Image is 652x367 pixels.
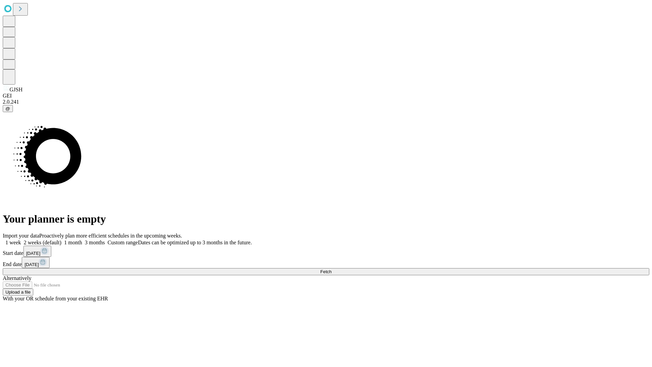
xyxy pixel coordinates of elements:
span: 3 months [85,240,105,245]
div: 2.0.241 [3,99,649,105]
button: [DATE] [22,257,50,268]
span: [DATE] [26,251,40,256]
span: Alternatively [3,275,31,281]
span: Proactively plan more efficient schedules in the upcoming weeks. [39,233,182,239]
div: GEI [3,93,649,99]
button: Fetch [3,268,649,275]
button: Upload a file [3,289,33,296]
button: [DATE] [23,246,51,257]
span: Custom range [108,240,138,245]
span: 1 month [64,240,82,245]
span: Fetch [320,269,331,274]
span: Import your data [3,233,39,239]
button: @ [3,105,13,112]
span: 1 week [5,240,21,245]
span: Dates can be optimized up to 3 months in the future. [138,240,252,245]
div: Start date [3,246,649,257]
span: With your OR schedule from your existing EHR [3,296,108,301]
span: [DATE] [24,262,39,267]
span: @ [5,106,10,111]
span: 2 weeks (default) [24,240,61,245]
h1: Your planner is empty [3,213,649,225]
div: End date [3,257,649,268]
span: GJSH [10,87,22,92]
